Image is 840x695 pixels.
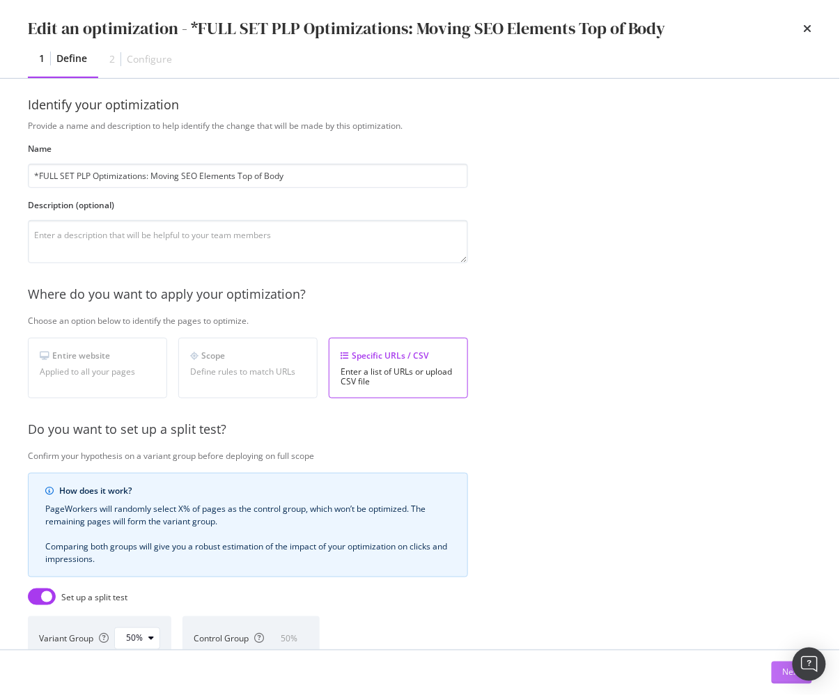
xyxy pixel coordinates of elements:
[190,350,306,361] div: Scope
[59,485,451,497] div: How does it work?
[114,627,160,650] button: 50%
[40,350,155,361] div: Entire website
[341,367,456,386] div: Enter a list of URLs or upload CSV file
[772,662,812,684] button: Next
[28,17,666,40] div: Edit an optimization - *FULL SET PLP Optimizations: Moving SEO Elements Top of Body
[45,503,451,565] div: PageWorkers will randomly select X% of pages as the control group, which won’t be optimized. The ...
[270,633,309,645] div: 50 %
[28,96,812,114] div: Identify your optimization
[28,143,468,155] label: Name
[39,52,45,65] div: 1
[39,633,109,645] div: Variant Group
[793,648,826,681] div: Open Intercom Messenger
[40,367,155,377] div: Applied to all your pages
[56,52,87,65] div: Define
[28,473,468,577] div: info banner
[194,633,264,645] div: Control Group
[126,634,143,643] div: 50%
[61,591,127,603] div: Set up a split test
[341,350,456,361] div: Specific URLs / CSV
[28,199,468,211] label: Description (optional)
[804,17,812,40] div: times
[28,164,468,188] input: Enter an optimization name to easily find it back
[783,666,801,678] div: Next
[127,52,172,66] div: Configure
[190,367,306,377] div: Define rules to match URLs
[109,52,115,66] div: 2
